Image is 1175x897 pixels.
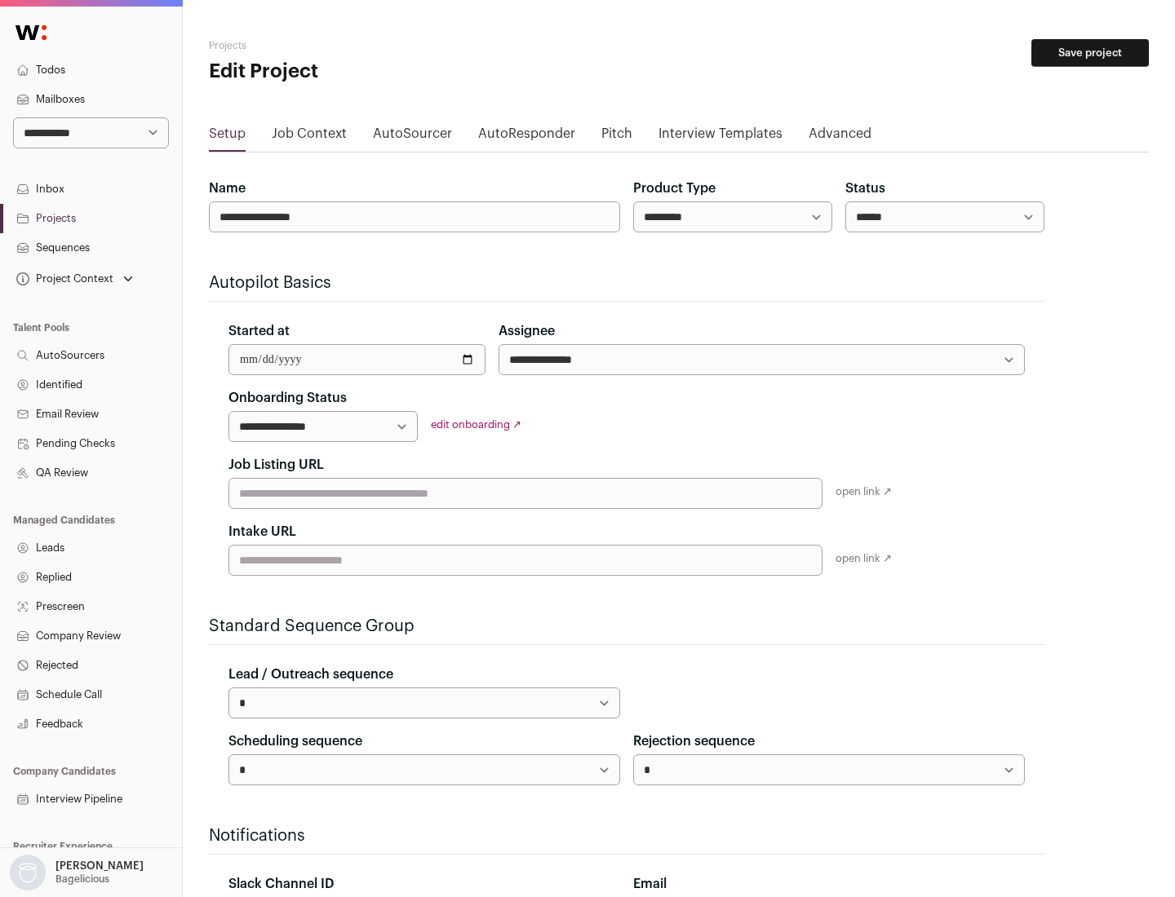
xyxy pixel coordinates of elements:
[228,388,347,408] label: Onboarding Status
[228,522,296,541] label: Intake URL
[209,615,1044,638] h2: Standard Sequence Group
[478,124,575,150] a: AutoResponder
[431,419,521,430] a: edit onboarding ↗
[228,731,362,751] label: Scheduling sequence
[209,824,1044,847] h2: Notifications
[499,321,555,341] label: Assignee
[209,124,246,150] a: Setup
[272,124,347,150] a: Job Context
[1031,39,1149,67] button: Save project
[809,124,871,150] a: Advanced
[209,272,1044,294] h2: Autopilot Basics
[228,321,290,341] label: Started at
[633,731,755,751] label: Rejection sequence
[228,665,393,684] label: Lead / Outreach sequence
[209,59,522,85] h1: Edit Project
[55,859,144,873] p: [PERSON_NAME]
[10,855,46,890] img: nopic.png
[228,455,324,475] label: Job Listing URL
[845,179,885,198] label: Status
[13,272,113,285] div: Project Context
[601,124,632,150] a: Pitch
[7,855,147,890] button: Open dropdown
[7,16,55,49] img: Wellfound
[658,124,783,150] a: Interview Templates
[373,124,452,150] a: AutoSourcer
[228,874,334,894] label: Slack Channel ID
[633,179,716,198] label: Product Type
[633,874,1025,894] div: Email
[209,39,522,52] h2: Projects
[13,267,136,290] button: Open dropdown
[209,179,246,198] label: Name
[55,873,109,886] p: Bagelicious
